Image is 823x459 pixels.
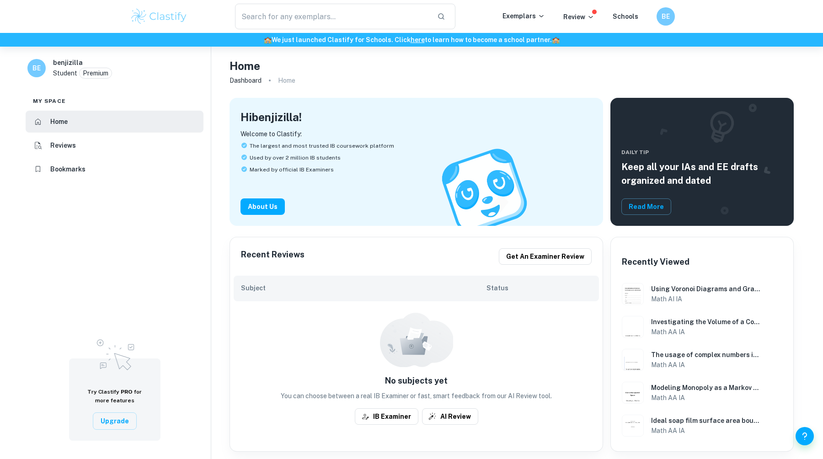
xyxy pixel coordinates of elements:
img: Clastify logo [130,7,188,26]
a: Reviews [26,134,203,156]
p: Premium [83,68,108,78]
span: My space [33,97,66,105]
button: AI Review [422,408,478,425]
span: The largest and most trusted IB coursework platform [250,142,394,150]
h6: No subjects yet [234,374,599,387]
h6: The usage of complex numbers in analyzing Alternating Current (AC) Resistor-Inductor-Capacitor (RLC) [651,350,762,360]
h6: Reviews [50,140,76,150]
h6: Math AA IA [651,360,762,370]
h6: Math AI IA [651,294,762,304]
p: Welcome to Clastify: [240,129,592,139]
img: Upgrade to Pro [92,334,138,373]
span: PRO [121,389,133,395]
a: Schools [613,13,638,20]
h6: Math AA IA [651,327,762,337]
h5: Keep all your IAs and EE drafts organized and dated [621,160,783,187]
h6: Recently Viewed [622,256,689,268]
span: Marked by official IB Examiners [250,165,334,174]
p: Student [53,68,77,78]
p: You can choose between a real IB Examiner or fast, smart feedback from our AI Review tool. [234,391,599,401]
a: Math AI IA example thumbnail: Using Voronoi Diagrams and Graph Theory Using Voronoi Diagrams and ... [618,279,786,309]
h6: BE [661,11,671,21]
h6: Ideal soap film surface area bounded by a slinky. [651,416,762,426]
span: 🏫 [552,36,560,43]
p: Exemplars [502,11,545,21]
h6: Home [50,117,68,127]
a: Home [26,111,203,133]
a: Math AA IA example thumbnail: Modeling Monopoly as a Markov ChainModeling Monopoly as a Markov Ch... [618,378,786,407]
h4: Home [230,58,260,74]
h4: Hi benjizilla ! [240,109,302,125]
img: Math AA IA example thumbnail: Modeling Monopoly as a Markov Chain [622,382,644,404]
p: Review [563,12,594,22]
span: Used by over 2 million IB students [250,154,341,162]
button: Get an examiner review [499,248,592,265]
span: 🏫 [264,36,272,43]
img: Math AA IA example thumbnail: The usage of complex numbers in analyzin [622,349,644,371]
h6: benjizilla [53,58,83,68]
img: Math AA IA example thumbnail: Ideal soap film surface area bounded by [622,415,644,437]
button: Help and Feedback [796,427,814,445]
button: IB Examiner [355,408,418,425]
input: Search for any exemplars... [235,4,430,29]
a: Bookmarks [26,158,203,180]
button: Upgrade [93,412,137,430]
button: Read More [621,198,671,215]
button: About Us [240,198,285,215]
a: Math AA IA example thumbnail: The usage of complex numbers in analyzinThe usage of complex number... [618,345,786,374]
h6: Bookmarks [50,164,86,174]
h6: Math AA IA [651,393,762,403]
h6: Using Voronoi Diagrams and Graph Theory to optimize university options. [651,284,762,294]
a: Math AA IA example thumbnail: Investigating the Volume of a Conical BuInvestigating the Volume of... [618,312,786,342]
a: Math AA IA example thumbnail: Ideal soap film surface area bounded by Ideal soap film surface are... [618,411,786,440]
img: Math AI IA example thumbnail: Using Voronoi Diagrams and Graph Theory [622,283,644,305]
h6: Modeling Monopoly as a Markov Chain [651,383,762,393]
a: here [411,36,425,43]
h6: Status [486,283,592,293]
img: Math AA IA example thumbnail: Investigating the Volume of a Conical Bu [622,316,644,338]
a: Dashboard [230,74,262,87]
h6: Subject [241,283,486,293]
span: Daily Tip [621,148,783,156]
h6: Recent Reviews [241,248,305,265]
button: BE [657,7,675,26]
h6: Investigating the Volume of a Conical Building Using Cross-Sectional Area [651,317,762,327]
h6: BE [32,63,42,73]
h6: We just launched Clastify for Schools. Click to learn how to become a school partner. [2,35,821,45]
h6: Math AA IA [651,426,762,436]
h6: Try Clastify for more features [80,388,150,405]
p: Home [278,75,295,85]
